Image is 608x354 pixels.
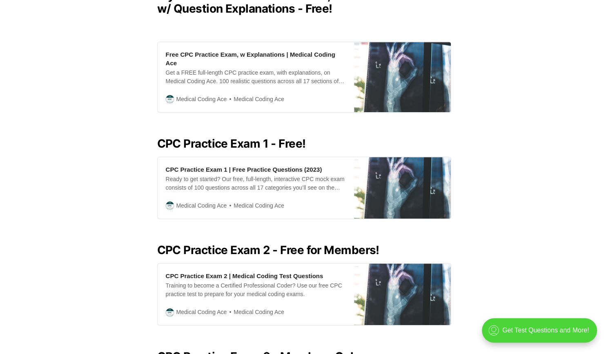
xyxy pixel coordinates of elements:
[166,175,346,192] div: Ready to get started? Our free, full-length, interactive CPC mock exam consists of 100 questions ...
[176,201,227,210] span: Medical Coding Ace
[166,272,323,280] div: CPC Practice Exam 2 | Medical Coding Test Questions
[227,201,284,210] span: Medical Coding Ace
[227,95,284,104] span: Medical Coding Ace
[157,137,451,150] h2: CPC Practice Exam 1 - Free!
[176,308,227,316] span: Medical Coding Ace
[157,42,451,113] a: Free CPC Practice Exam, w Explanations | Medical Coding AceGet a FREE full-length CPC practice ex...
[166,281,346,299] div: Training to become a Certified Professional Coder? Use our free CPC practice test to prepare for ...
[227,308,284,317] span: Medical Coding Ace
[166,50,346,67] div: Free CPC Practice Exam, w Explanations | Medical Coding Ace
[157,157,451,219] a: CPC Practice Exam 1 | Free Practice Questions (2023)Ready to get started? Our free, full-length, ...
[157,243,451,257] h2: CPC Practice Exam 2 - Free for Members!
[157,263,451,325] a: CPC Practice Exam 2 | Medical Coding Test QuestionsTraining to become a Certified Professional Co...
[166,165,322,174] div: CPC Practice Exam 1 | Free Practice Questions (2023)
[176,95,227,104] span: Medical Coding Ace
[475,314,608,354] iframe: portal-trigger
[166,69,346,86] div: Get a FREE full-length CPC practice exam, with explanations, on Medical Coding Ace. 100 realistic...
